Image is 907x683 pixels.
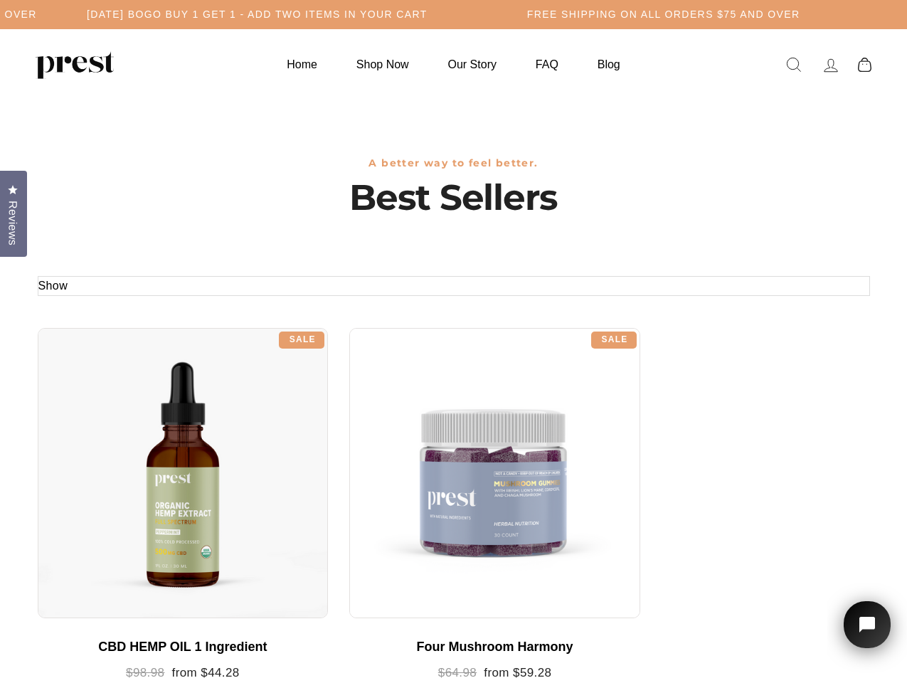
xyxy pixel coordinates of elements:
[38,277,68,295] button: Show
[438,666,477,679] span: $64.98
[269,51,637,78] ul: Primary
[52,640,314,655] div: CBD HEMP OIL 1 Ingredient
[38,176,870,219] h1: Best Sellers
[36,51,114,79] img: PREST ORGANICS
[52,666,314,681] div: from $44.28
[4,201,22,245] span: Reviews
[269,51,335,78] a: Home
[339,51,427,78] a: Shop Now
[126,666,164,679] span: $98.98
[279,332,324,349] div: Sale
[591,332,637,349] div: Sale
[38,157,870,169] h3: A better way to feel better.
[87,9,428,21] h5: [DATE] BOGO BUY 1 GET 1 - ADD TWO ITEMS IN YOUR CART
[364,666,626,681] div: from $59.28
[527,9,800,21] h5: Free Shipping on all orders $75 and over
[580,51,638,78] a: Blog
[430,51,514,78] a: Our Story
[827,583,907,683] iframe: Tidio Chat
[364,640,626,655] div: Four Mushroom Harmony
[518,51,576,78] a: FAQ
